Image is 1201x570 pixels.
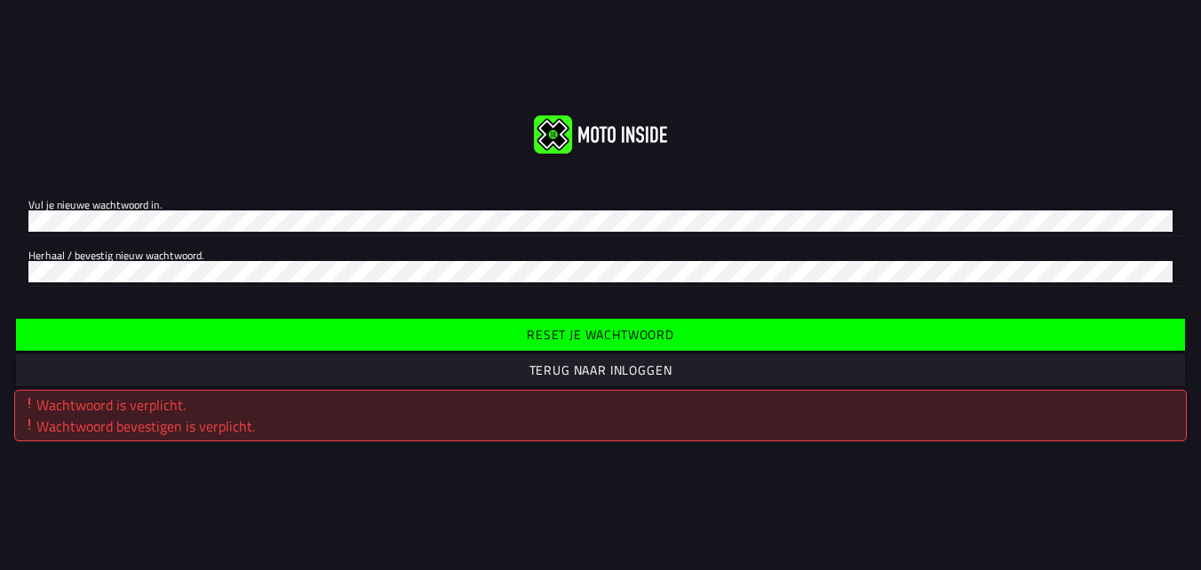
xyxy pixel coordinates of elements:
ion-text: Reset je wachtwoord [527,329,674,341]
input: Herhaal / bevestig nieuw wachtwoord. [28,261,1173,282]
div: Wachtwoord bevestigen is verplicht. [22,416,1179,437]
div: Wachtwoord is verplicht. [22,394,1179,416]
ion-button: Terug naar inloggen [16,354,1185,386]
input: Vul je nieuwe wachtwoord in. [28,210,1173,232]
